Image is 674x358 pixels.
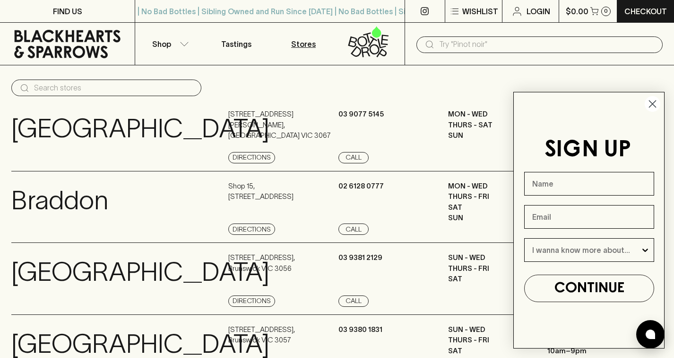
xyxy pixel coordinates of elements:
input: I wanna know more about... [532,239,640,261]
div: FLYOUT Form [504,82,674,358]
p: 02 6128 0777 [338,181,384,192]
p: THURS - FRI [448,263,533,274]
p: 03 9381 2129 [338,252,382,263]
p: [STREET_ADDRESS][PERSON_NAME] , [GEOGRAPHIC_DATA] VIC 3067 [228,109,336,141]
p: Shop [152,38,171,50]
p: 03 9380 1831 [338,324,382,335]
a: Directions [228,152,275,163]
a: Call [338,224,369,235]
p: Checkout [624,6,667,17]
p: MON - WED [448,181,533,192]
img: bubble-icon [646,330,655,339]
p: SAT [448,274,533,285]
p: SAT [448,202,533,213]
p: SAT [448,346,533,357]
p: [STREET_ADDRESS] , Brunswick VIC 3057 [228,324,295,346]
p: $0.00 [566,6,588,17]
a: Directions [228,224,275,235]
p: Shop 15 , [STREET_ADDRESS] [228,181,294,202]
p: Tastings [221,38,251,50]
p: THURS - SAT [448,120,533,131]
button: Close dialog [644,96,661,112]
p: THURS - FRI [448,191,533,202]
p: 03 9077 5145 [338,109,384,120]
p: [GEOGRAPHIC_DATA] [11,109,269,148]
p: THURS - FRI [448,335,533,346]
a: Directions [228,295,275,307]
span: SIGN UP [544,139,631,161]
p: SUN [448,213,533,224]
p: Braddon [11,181,108,220]
p: FIND US [53,6,82,17]
p: 0 [604,9,608,14]
p: [GEOGRAPHIC_DATA] [11,252,269,292]
input: Search stores [34,81,194,96]
button: Show Options [640,239,650,261]
a: Call [338,295,369,307]
a: Tastings [203,23,270,65]
a: Call [338,152,369,163]
p: Stores [291,38,316,50]
a: Stores [270,23,337,65]
p: MON - WED [448,109,533,120]
button: Shop [135,23,202,65]
input: Try "Pinot noir" [439,37,655,52]
input: Name [524,172,654,196]
p: Login [527,6,550,17]
p: SUN - WED [448,324,533,335]
button: CONTINUE [524,275,654,302]
p: [STREET_ADDRESS] , Brunswick VIC 3056 [228,252,295,274]
p: SUN [448,130,533,141]
p: SUN - WED [448,252,533,263]
input: Email [524,205,654,229]
p: Wishlist [462,6,498,17]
